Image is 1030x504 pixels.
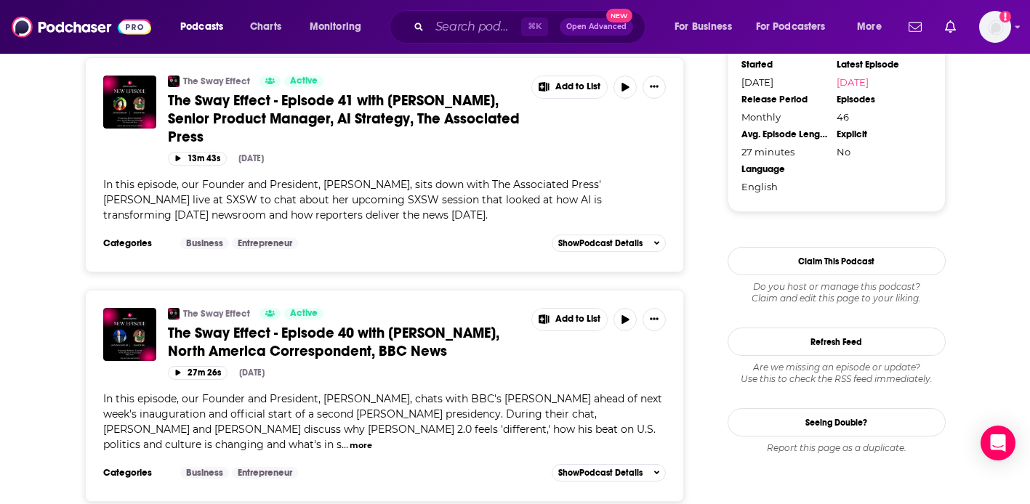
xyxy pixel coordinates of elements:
[999,11,1011,23] svg: Add a profile image
[643,76,666,99] button: Show More Button
[532,309,608,330] button: Show More Button
[741,94,827,105] div: Release Period
[103,178,602,221] span: In this episode, our Founder and President, [PERSON_NAME], sits down with The Associated Press' [...
[430,15,521,38] input: Search podcasts, credits, & more...
[741,129,827,140] div: Avg. Episode Length
[168,308,180,320] img: The Sway Effect
[180,467,229,479] a: Business
[979,11,1011,43] span: Logged in as jciarczynski
[232,237,298,249] a: Entrepreneur
[168,324,521,360] a: The Sway Effect - Episode 40 with [PERSON_NAME], North America Correspondent, BBC News
[939,15,962,39] a: Show notifications dropdown
[12,13,151,41] img: Podchaser - Follow, Share and Rate Podcasts
[837,129,922,140] div: Explicit
[232,467,298,479] a: Entrepreneur
[168,92,520,146] span: The Sway Effect - Episode 41 with [PERSON_NAME], Senior Product Manager, AI Strategy, The Associa...
[675,17,732,37] span: For Business
[847,15,900,38] button: open menu
[837,59,922,70] div: Latest Episode
[239,367,265,378] div: [DATE]
[299,15,380,38] button: open menu
[664,15,750,38] button: open menu
[350,439,372,452] button: more
[521,17,548,36] span: ⌘ K
[284,308,323,320] a: Active
[981,426,1015,460] div: Open Intercom Messenger
[552,464,667,481] button: ShowPodcast Details
[756,17,826,37] span: For Podcasters
[728,408,946,436] a: Seeing Double?
[103,308,156,361] img: The Sway Effect - Episode 40 with Anthony Zurcher, North America Correspondent, BBC News
[741,59,827,70] div: Started
[728,281,946,304] div: Claim and edit this page to your liking.
[741,76,827,88] div: [DATE]
[643,308,666,331] button: Show More Button
[741,181,827,192] div: English
[747,15,847,38] button: open menu
[558,238,643,248] span: Show Podcast Details
[290,74,318,89] span: Active
[728,281,946,293] span: Do you host or manage this podcast?
[103,237,169,249] h3: Categories
[290,306,318,321] span: Active
[555,314,600,325] span: Add to List
[168,76,180,87] img: The Sway Effect
[837,146,922,158] div: No
[168,92,521,146] a: The Sway Effect - Episode 41 with [PERSON_NAME], Senior Product Manager, AI Strategy, The Associa...
[250,17,281,37] span: Charts
[979,11,1011,43] img: User Profile
[183,76,250,87] a: The Sway Effect
[552,235,667,252] button: ShowPodcast Details
[103,467,169,479] h3: Categories
[837,94,922,105] div: Episodes
[837,76,922,88] a: [DATE]
[857,17,882,37] span: More
[284,76,323,87] a: Active
[183,308,250,320] a: The Sway Effect
[979,11,1011,43] button: Show profile menu
[170,15,242,38] button: open menu
[103,76,156,129] img: The Sway Effect - Episode 41 with Aimee Rinehart, Senior Product Manager, AI Strategy, The Associ...
[558,468,643,478] span: Show Podcast Details
[238,153,264,163] div: [DATE]
[728,328,946,356] button: Refresh Feed
[741,146,827,158] div: 27 minutes
[555,81,600,92] span: Add to List
[310,17,361,37] span: Monitoring
[241,15,290,38] a: Charts
[560,18,633,36] button: Open AdvancedNew
[168,366,228,380] button: 27m 26s
[103,392,662,451] span: In this episode, our Founder and President, [PERSON_NAME], chats with BBC's [PERSON_NAME] ahead o...
[180,237,229,249] a: Business
[168,152,227,166] button: 13m 43s
[837,111,922,123] div: 46
[566,23,627,31] span: Open Advanced
[342,438,348,451] span: ...
[728,362,946,385] div: Are we missing an episode or update? Use this to check the RSS feed immediately.
[403,10,659,44] div: Search podcasts, credits, & more...
[728,442,946,454] div: Report this page as a duplicate.
[741,163,827,175] div: Language
[180,17,223,37] span: Podcasts
[606,9,632,23] span: New
[728,247,946,275] button: Claim This Podcast
[532,76,608,98] button: Show More Button
[903,15,928,39] a: Show notifications dropdown
[741,111,827,123] div: Monthly
[168,324,499,360] span: The Sway Effect - Episode 40 with [PERSON_NAME], North America Correspondent, BBC News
